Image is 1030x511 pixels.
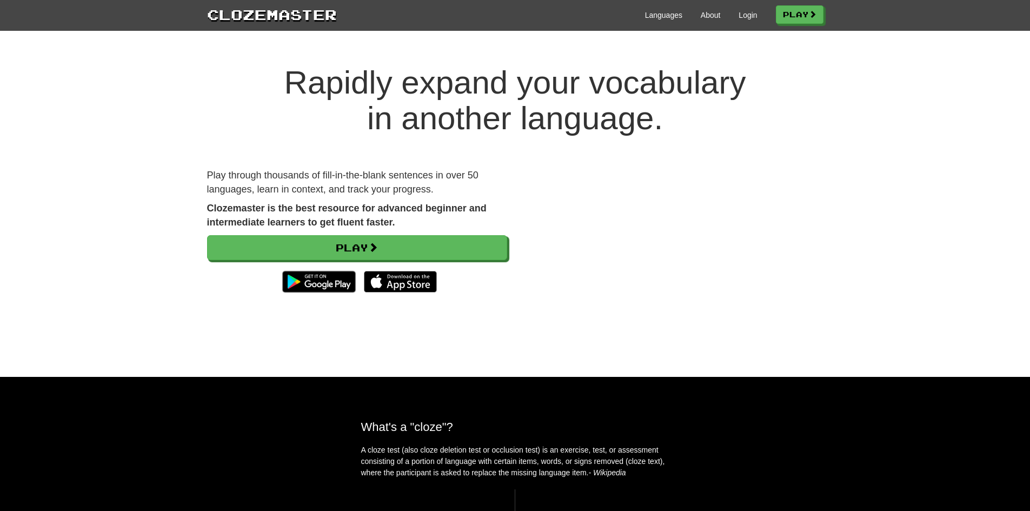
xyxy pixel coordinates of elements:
[361,420,669,434] h2: What's a "cloze"?
[207,203,487,228] strong: Clozemaster is the best resource for advanced beginner and intermediate learners to get fluent fa...
[776,5,823,24] a: Play
[645,10,682,21] a: Languages
[361,444,669,479] p: A cloze test (also cloze deletion test or occlusion test) is an exercise, test, or assessment con...
[207,4,337,24] a: Clozemaster
[589,468,626,477] em: - Wikipedia
[207,235,507,260] a: Play
[701,10,721,21] a: About
[364,271,437,293] img: Download_on_the_App_Store_Badge_US-UK_135x40-25178aeef6eb6b83b96f5f2d004eda3bffbb37122de64afbaef7...
[739,10,757,21] a: Login
[277,266,361,298] img: Get it on Google Play
[207,169,507,196] p: Play through thousands of fill-in-the-blank sentences in over 50 languages, learn in context, and...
